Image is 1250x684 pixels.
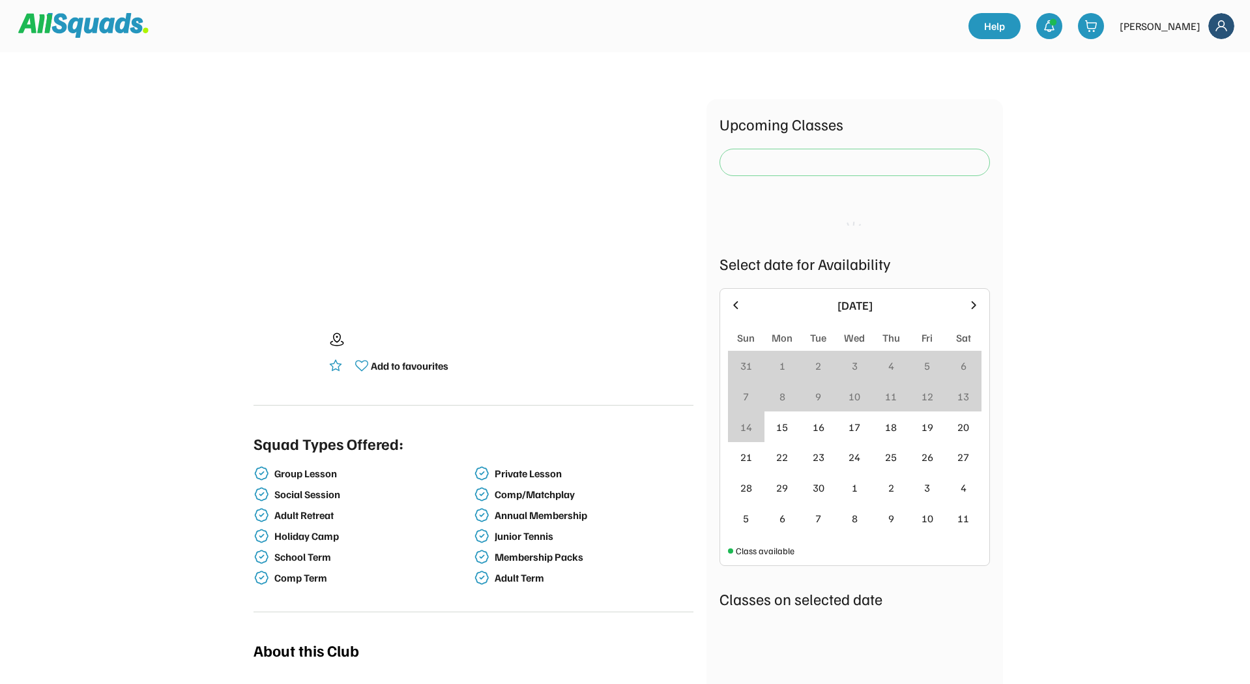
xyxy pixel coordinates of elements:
[815,389,821,404] div: 9
[776,419,788,435] div: 15
[813,419,824,435] div: 16
[740,449,752,465] div: 21
[1208,13,1234,39] img: Frame%2018.svg
[961,480,967,496] div: 4
[274,509,471,522] div: Adult Retreat
[852,511,858,526] div: 8
[885,449,897,465] div: 25
[922,330,933,346] div: Fri
[957,511,969,526] div: 11
[852,358,858,374] div: 3
[274,551,471,563] div: School Term
[885,389,897,404] div: 11
[371,358,448,374] div: Add to favourites
[740,358,752,374] div: 31
[772,330,792,346] div: Mon
[961,358,967,374] div: 6
[274,468,471,480] div: Group Lesson
[815,511,821,526] div: 7
[254,320,319,385] img: yH5BAEAAAAALAAAAAABAAEAAAIBRAA7
[474,570,489,586] img: check-verified-01.svg
[813,449,824,465] div: 23
[495,530,691,543] div: Junior Tennis
[779,389,785,404] div: 8
[743,511,749,526] div: 5
[295,99,653,294] img: yH5BAEAAAAALAAAAAABAAEAAAIBRAA7
[888,511,894,526] div: 9
[254,507,269,523] img: check-verified-01.svg
[1084,20,1097,33] img: shopping-cart-01%20%281%29.svg
[474,528,489,544] img: check-verified-01.svg
[274,530,471,543] div: Holiday Camp
[495,509,691,522] div: Annual Membership
[957,389,969,404] div: 13
[779,358,785,374] div: 1
[740,480,752,496] div: 28
[776,480,788,496] div: 29
[968,13,1021,39] a: Help
[254,638,359,662] div: About this Club
[813,480,824,496] div: 30
[924,358,930,374] div: 5
[474,466,489,481] img: check-verified-01.svg
[474,549,489,565] img: check-verified-01.svg
[740,419,752,435] div: 14
[924,480,930,496] div: 3
[474,507,489,523] img: check-verified-01.svg
[852,480,858,496] div: 1
[882,330,900,346] div: Thu
[495,468,691,480] div: Private Lesson
[815,358,821,374] div: 2
[274,488,471,501] div: Social Session
[885,419,897,435] div: 18
[254,432,403,455] div: Squad Types Offered:
[922,511,933,526] div: 10
[922,449,933,465] div: 26
[719,252,990,275] div: Select date for Availability
[495,551,691,563] div: Membership Packs
[888,358,894,374] div: 4
[495,572,691,584] div: Adult Term
[474,486,489,502] img: check-verified-01.svg
[776,449,788,465] div: 22
[844,330,865,346] div: Wed
[254,549,269,565] img: check-verified-01.svg
[957,419,969,435] div: 20
[254,466,269,481] img: check-verified-01.svg
[849,419,860,435] div: 17
[254,486,269,502] img: check-verified-01.svg
[18,13,149,38] img: Squad%20Logo.svg
[719,587,990,610] div: Classes on selected date
[957,449,969,465] div: 27
[1043,20,1056,33] img: bell-03%20%281%29.svg
[810,330,826,346] div: Tue
[956,330,971,346] div: Sat
[719,112,990,136] div: Upcoming Classes
[849,449,860,465] div: 24
[888,480,894,496] div: 2
[737,330,755,346] div: Sun
[254,570,269,586] img: check-verified-01.svg
[495,488,691,501] div: Comp/Matchplay
[1120,18,1200,34] div: [PERSON_NAME]
[849,389,860,404] div: 10
[254,528,269,544] img: check-verified-01.svg
[736,544,794,558] div: Class available
[922,419,933,435] div: 19
[779,511,785,526] div: 6
[922,389,933,404] div: 12
[743,389,749,404] div: 7
[750,297,959,314] div: [DATE]
[274,572,471,584] div: Comp Term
